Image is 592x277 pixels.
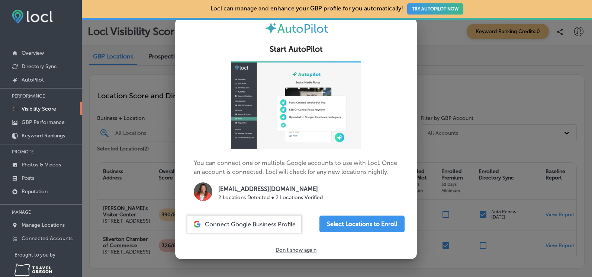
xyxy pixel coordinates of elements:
img: fda3e92497d09a02dc62c9cd864e3231.png [12,10,53,23]
p: Reputation [22,188,48,195]
p: Photos & Videos [22,162,61,168]
p: Overview [22,50,44,56]
span: Connect Google Business Profile [205,221,296,228]
p: Brought to you by [15,252,82,258]
p: AutoPilot [22,77,44,83]
h2: Start AutoPilot [184,45,408,54]
p: Visibility Score [22,106,56,112]
p: Don't show again [276,247,316,253]
img: ap-gif [231,61,361,150]
img: autopilot-icon [264,22,277,35]
p: Posts [22,175,34,181]
p: GBP Performance [22,119,65,125]
p: [EMAIL_ADDRESS][DOMAIN_NAME] [218,185,323,194]
p: Directory Sync [22,63,57,70]
span: AutoPilot [277,22,328,36]
p: Manage Locations [22,222,65,228]
p: You can connect one or multiple Google accounts to use with Locl. Once an account is connected, L... [194,61,398,204]
p: Connected Accounts [22,235,73,242]
p: Keyword Rankings [22,133,65,139]
p: 2 Locations Detected ● 2 Locations Verified [218,194,323,201]
button: Select Locations to Enroll [319,216,405,232]
button: TRY AUTOPILOT NOW [407,3,463,15]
